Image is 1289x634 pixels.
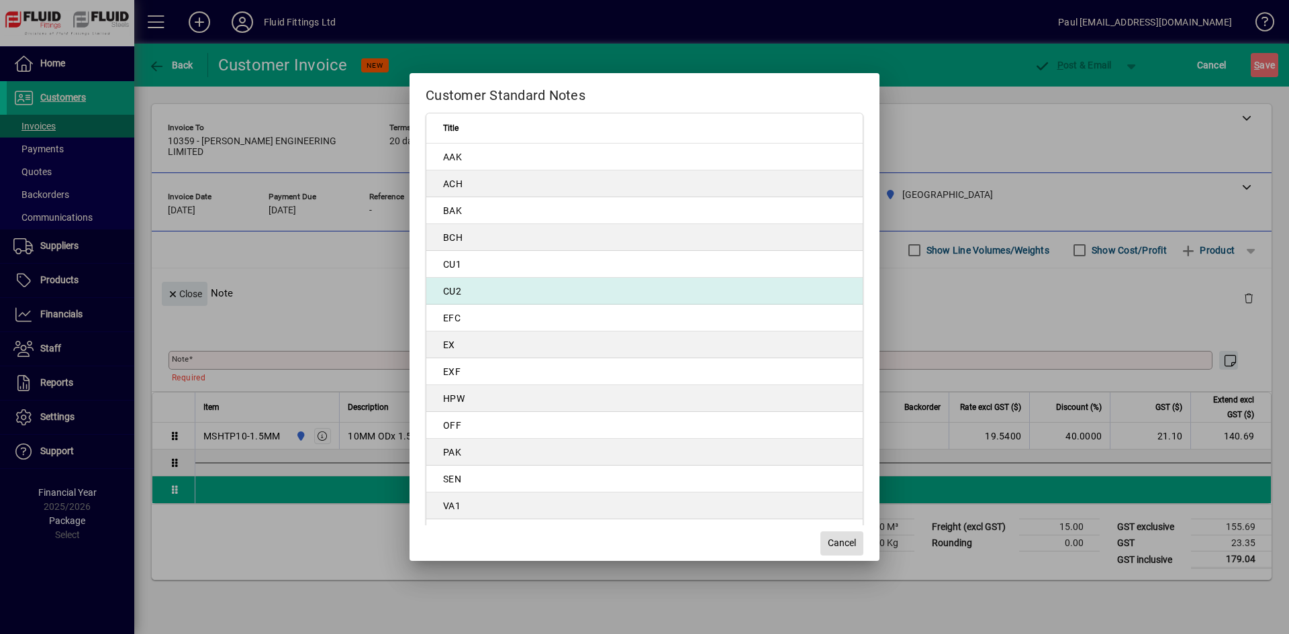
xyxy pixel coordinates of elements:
[426,144,863,170] td: AAK
[828,536,856,550] span: Cancel
[426,331,863,358] td: EX
[426,519,863,546] td: VAL
[426,385,863,412] td: HPW
[426,439,863,466] td: PAK
[426,170,863,197] td: ACH
[443,121,459,136] span: Title
[426,492,863,519] td: VA1
[426,197,863,224] td: BAK
[426,358,863,385] td: EXF
[426,251,863,278] td: CU1
[426,224,863,251] td: BCH
[426,412,863,439] td: OFF
[820,531,863,556] button: Cancel
[410,73,879,112] h2: Customer Standard Notes
[426,278,863,305] td: CU2
[426,466,863,492] td: SEN
[426,305,863,331] td: EFC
